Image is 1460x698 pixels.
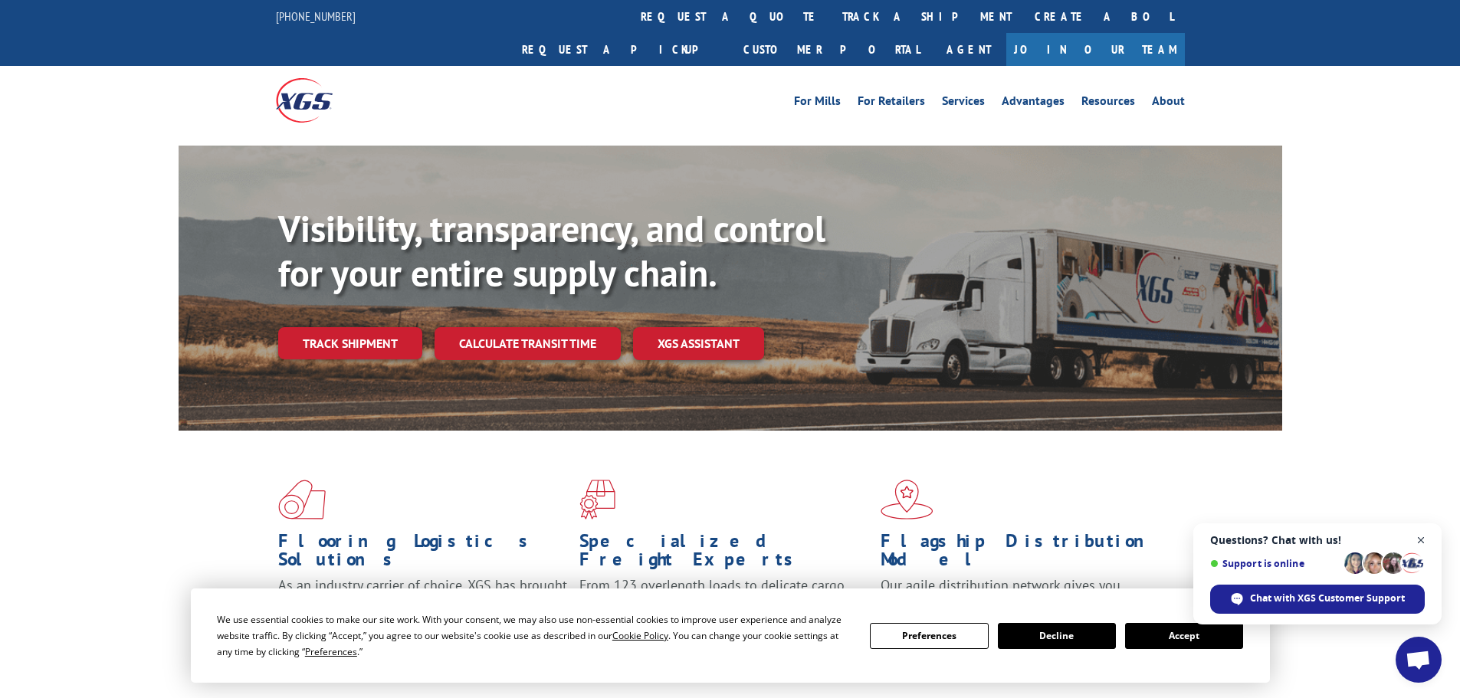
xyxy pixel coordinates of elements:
h1: Flooring Logistics Solutions [278,532,568,576]
img: xgs-icon-flagship-distribution-model-red [881,480,933,519]
a: Advantages [1002,95,1065,112]
a: Services [942,95,985,112]
a: For Retailers [858,95,925,112]
a: Calculate transit time [435,327,621,360]
h1: Flagship Distribution Model [881,532,1170,576]
a: Join Our Team [1006,33,1185,66]
span: Cookie Policy [612,629,668,642]
div: We use essential cookies to make our site work. With your consent, we may also use non-essential ... [217,611,851,660]
div: Cookie Consent Prompt [191,588,1270,683]
h1: Specialized Freight Experts [579,532,869,576]
a: Resources [1081,95,1135,112]
b: Visibility, transparency, and control for your entire supply chain. [278,205,825,297]
a: XGS ASSISTANT [633,327,764,360]
a: About [1152,95,1185,112]
div: Chat with XGS Customer Support [1210,585,1425,614]
span: Questions? Chat with us! [1210,534,1425,546]
img: xgs-icon-focused-on-flooring-red [579,480,615,519]
a: Request a pickup [510,33,732,66]
a: Customer Portal [732,33,931,66]
p: From 123 overlength loads to delicate cargo, our experienced staff knows the best way to move you... [579,576,869,644]
a: Agent [931,33,1006,66]
a: [PHONE_NUMBER] [276,8,356,24]
div: Open chat [1396,637,1442,683]
button: Preferences [870,623,988,649]
img: xgs-icon-total-supply-chain-intelligence-red [278,480,326,519]
button: Accept [1125,623,1243,649]
span: Chat with XGS Customer Support [1250,591,1405,605]
span: Close chat [1412,531,1431,550]
span: Preferences [305,645,357,658]
button: Decline [998,623,1116,649]
a: For Mills [794,95,841,112]
span: As an industry carrier of choice, XGS has brought innovation and dedication to flooring logistics... [278,576,567,631]
span: Support is online [1210,558,1339,569]
a: Track shipment [278,327,422,359]
span: Our agile distribution network gives you nationwide inventory management on demand. [881,576,1163,612]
